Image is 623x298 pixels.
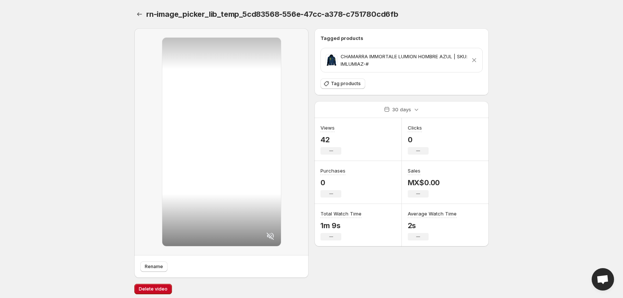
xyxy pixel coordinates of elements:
[408,210,457,217] h3: Average Watch Time
[140,261,168,272] button: Rename
[320,210,361,217] h3: Total Watch Time
[139,286,168,292] span: Delete video
[408,178,440,187] p: MX$0.00
[320,221,361,230] p: 1m 9s
[408,167,420,174] h3: Sales
[320,178,345,187] p: 0
[134,284,172,294] button: Delete video
[408,135,429,144] p: 0
[592,268,614,291] div: Open chat
[145,264,163,270] span: Rename
[134,9,145,19] button: Settings
[146,10,398,19] span: rn-image_picker_lib_temp_5cd83568-556e-47cc-a378-c751780cd6fb
[320,124,335,131] h3: Views
[325,54,338,66] img: Black choker necklace
[320,135,341,144] p: 42
[320,34,483,42] h6: Tagged products
[320,167,345,174] h3: Purchases
[392,106,411,113] p: 30 days
[331,81,361,87] span: Tag products
[320,78,365,89] button: Tag products
[408,124,422,131] h3: Clicks
[341,53,468,68] p: CHAMARRA IMMORTALE LUMION HOMBRE AZUL | SKU: IMLUMIAZ-#
[408,221,457,230] p: 2s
